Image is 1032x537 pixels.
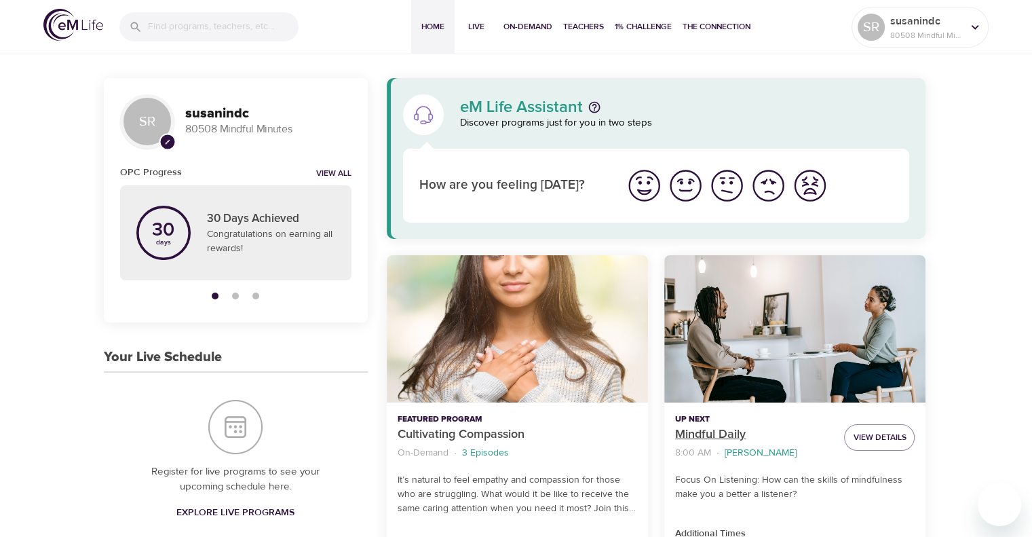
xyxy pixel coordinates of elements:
[789,165,830,206] button: I'm feeling worst
[624,165,665,206] button: I'm feeling great
[131,464,341,495] p: Register for live programs to see your upcoming schedule here.
[398,473,637,516] p: It’s natural to feel empathy and compassion for those who are struggling. What would it be like t...
[398,426,637,444] p: Cultivating Compassion
[419,176,607,196] p: How are you feeling [DATE]?
[185,106,351,122] h3: susanindc
[417,20,449,34] span: Home
[398,446,448,460] p: On-Demand
[152,221,174,240] p: 30
[890,29,962,41] p: 80508 Mindful Minutes
[454,444,457,462] li: ·
[844,424,915,451] button: View Details
[460,99,583,115] p: eM Life Assistant
[675,426,833,444] p: Mindful Daily
[706,165,748,206] button: I'm feeling ok
[853,430,906,445] span: View Details
[683,20,750,34] span: The Connection
[152,240,174,245] p: days
[708,167,746,204] img: ok
[626,167,663,204] img: great
[460,115,910,131] p: Discover programs just for you in two steps
[207,210,335,228] p: 30 Days Achieved
[460,20,493,34] span: Live
[675,473,915,502] p: Focus On Listening: How can the skills of mindfulness make you a better a listener?
[171,500,300,525] a: Explore Live Programs
[665,165,706,206] button: I'm feeling good
[675,446,711,460] p: 8:00 AM
[398,444,637,462] nav: breadcrumb
[413,104,434,126] img: eM Life Assistant
[748,165,789,206] button: I'm feeling bad
[185,122,351,137] p: 80508 Mindful Minutes
[398,413,637,426] p: Featured Program
[675,444,833,462] nav: breadcrumb
[716,444,719,462] li: ·
[675,413,833,426] p: Up Next
[615,20,672,34] span: 1% Challenge
[120,94,174,149] div: SR
[120,165,182,180] h6: OPC Progress
[104,350,222,365] h3: Your Live Schedule
[563,20,604,34] span: Teachers
[316,168,351,180] a: View all notifications
[890,13,962,29] p: susanindc
[978,483,1021,526] iframe: Button to launch messaging window
[208,400,263,454] img: Your Live Schedule
[664,255,925,403] button: Mindful Daily
[207,227,335,256] p: Congratulations on earning all rewards!
[750,167,787,204] img: bad
[387,255,648,403] button: Cultivating Compassion
[176,504,294,521] span: Explore Live Programs
[503,20,552,34] span: On-Demand
[43,9,103,41] img: logo
[858,14,885,41] div: SR
[725,446,797,460] p: [PERSON_NAME]
[462,446,509,460] p: 3 Episodes
[791,167,828,204] img: worst
[148,12,299,41] input: Find programs, teachers, etc...
[667,167,704,204] img: good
